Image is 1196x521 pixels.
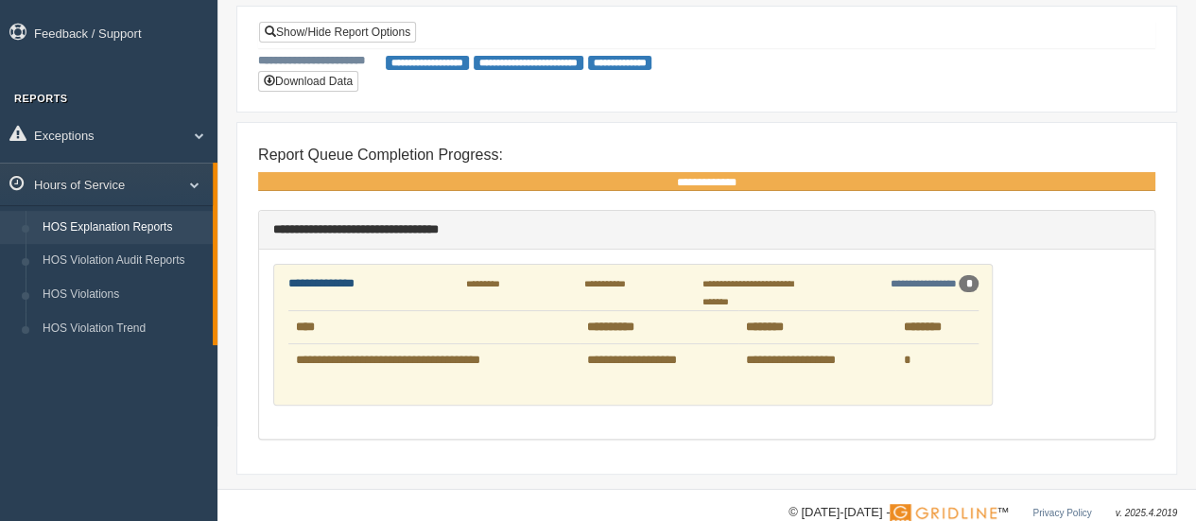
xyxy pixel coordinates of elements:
[259,22,416,43] a: Show/Hide Report Options
[34,312,213,346] a: HOS Violation Trend
[34,244,213,278] a: HOS Violation Audit Reports
[258,71,358,92] button: Download Data
[1116,508,1177,518] span: v. 2025.4.2019
[34,211,213,245] a: HOS Explanation Reports
[1032,508,1091,518] a: Privacy Policy
[34,278,213,312] a: HOS Violations
[258,147,1155,164] h4: Report Queue Completion Progress:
